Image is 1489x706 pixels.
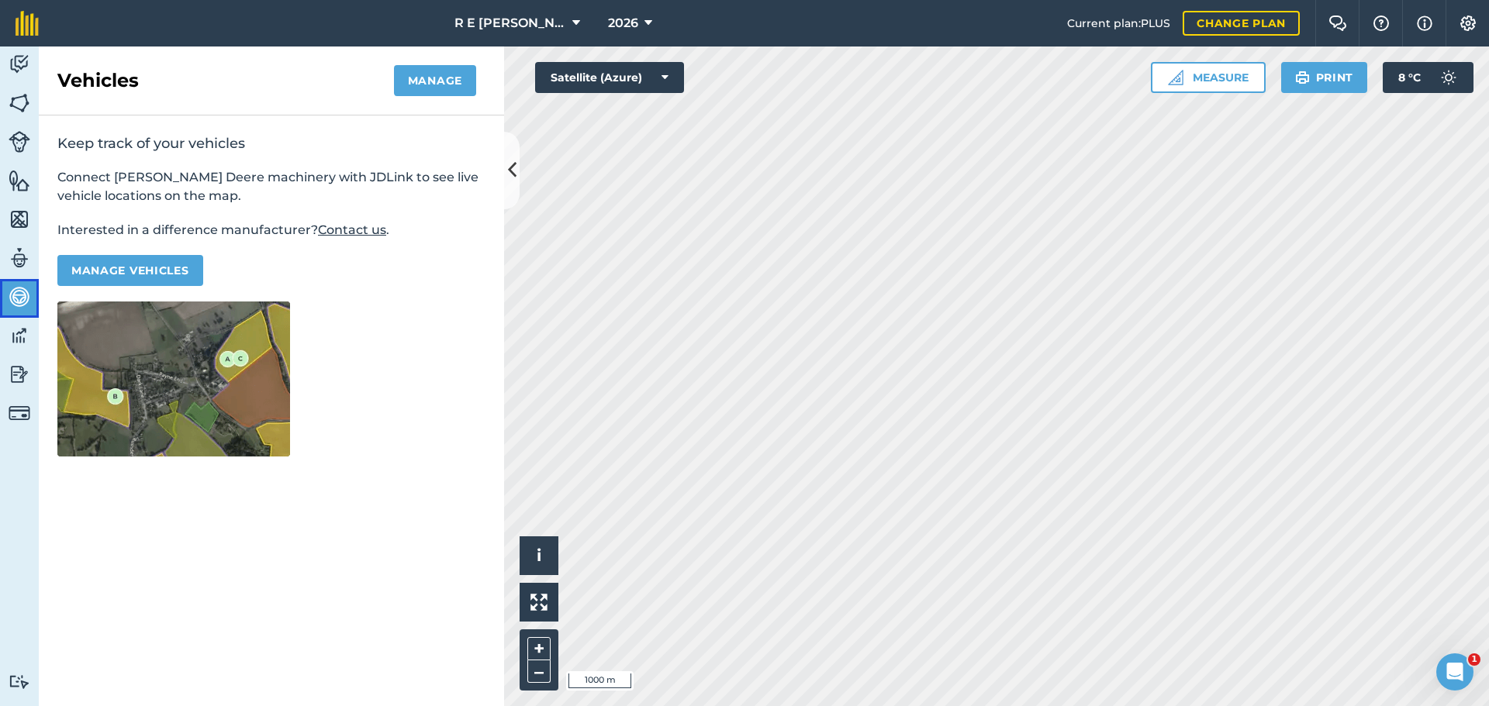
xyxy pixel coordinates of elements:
img: A cog icon [1459,15,1477,31]
img: svg+xml;base64,PD94bWwgdmVyc2lvbj0iMS4wIiBlbmNvZGluZz0idXRmLTgiPz4KPCEtLSBHZW5lcmF0b3I6IEFkb2JlIE... [9,324,30,347]
img: Four arrows, one pointing top left, one top right, one bottom right and the last bottom left [530,594,548,611]
img: A question mark icon [1372,15,1391,31]
img: Ruler icon [1168,70,1183,85]
span: 8 ° C [1398,62,1421,93]
a: Change plan [1183,11,1300,36]
img: svg+xml;base64,PD94bWwgdmVyc2lvbj0iMS4wIiBlbmNvZGluZz0idXRmLTgiPz4KPCEtLSBHZW5lcmF0b3I6IEFkb2JlIE... [1433,62,1464,93]
button: Print [1281,62,1368,93]
button: Measure [1151,62,1266,93]
img: svg+xml;base64,PD94bWwgdmVyc2lvbj0iMS4wIiBlbmNvZGluZz0idXRmLTgiPz4KPCEtLSBHZW5lcmF0b3I6IEFkb2JlIE... [9,363,30,386]
img: fieldmargin Logo [16,11,39,36]
img: svg+xml;base64,PD94bWwgdmVyc2lvbj0iMS4wIiBlbmNvZGluZz0idXRmLTgiPz4KPCEtLSBHZW5lcmF0b3I6IEFkb2JlIE... [9,131,30,153]
img: svg+xml;base64,PHN2ZyB4bWxucz0iaHR0cDovL3d3dy53My5vcmcvMjAwMC9zdmciIHdpZHRoPSIxOSIgaGVpZ2h0PSIyNC... [1295,68,1310,87]
img: svg+xml;base64,PD94bWwgdmVyc2lvbj0iMS4wIiBlbmNvZGluZz0idXRmLTgiPz4KPCEtLSBHZW5lcmF0b3I6IEFkb2JlIE... [9,674,30,689]
button: + [527,637,551,660]
button: Satellite (Azure) [535,62,684,93]
a: Contact us [318,222,386,237]
img: svg+xml;base64,PD94bWwgdmVyc2lvbj0iMS4wIiBlbmNvZGluZz0idXRmLTgiPz4KPCEtLSBHZW5lcmF0b3I6IEFkb2JlIE... [9,53,30,76]
img: svg+xml;base64,PHN2ZyB4bWxucz0iaHR0cDovL3d3dy53My5vcmcvMjAwMC9zdmciIHdpZHRoPSIxNyIgaGVpZ2h0PSIxNy... [1417,14,1432,33]
img: svg+xml;base64,PD94bWwgdmVyc2lvbj0iMS4wIiBlbmNvZGluZz0idXRmLTgiPz4KPCEtLSBHZW5lcmF0b3I6IEFkb2JlIE... [9,246,30,270]
button: 8 °C [1383,62,1473,93]
button: Manage [394,65,476,96]
img: Two speech bubbles overlapping with the left bubble in the forefront [1328,15,1347,31]
h2: Keep track of your vehicles [57,134,485,153]
img: svg+xml;base64,PD94bWwgdmVyc2lvbj0iMS4wIiBlbmNvZGluZz0idXRmLTgiPz4KPCEtLSBHZW5lcmF0b3I6IEFkb2JlIE... [9,402,30,424]
p: Connect [PERSON_NAME] Deere machinery with JDLink to see live vehicle locations on the map. [57,168,485,205]
iframe: Intercom live chat [1436,653,1473,691]
h2: Vehicles [57,68,139,93]
button: Manage vehicles [57,255,203,286]
button: i [520,536,558,575]
img: svg+xml;base64,PHN2ZyB4bWxucz0iaHR0cDovL3d3dy53My5vcmcvMjAwMC9zdmciIHdpZHRoPSI1NiIgaGVpZ2h0PSI2MC... [9,169,30,192]
span: i [537,546,541,565]
span: 1 [1468,653,1480,666]
img: svg+xml;base64,PHN2ZyB4bWxucz0iaHR0cDovL3d3dy53My5vcmcvMjAwMC9zdmciIHdpZHRoPSI1NiIgaGVpZ2h0PSI2MC... [9,208,30,231]
button: – [527,660,551,683]
span: Current plan : PLUS [1067,15,1170,32]
p: Interested in a difference manufacturer? . [57,221,485,239]
span: R E [PERSON_NAME] [454,14,566,33]
img: svg+xml;base64,PHN2ZyB4bWxucz0iaHR0cDovL3d3dy53My5vcmcvMjAwMC9zdmciIHdpZHRoPSI1NiIgaGVpZ2h0PSI2MC... [9,91,30,115]
img: svg+xml;base64,PD94bWwgdmVyc2lvbj0iMS4wIiBlbmNvZGluZz0idXRmLTgiPz4KPCEtLSBHZW5lcmF0b3I6IEFkb2JlIE... [9,285,30,308]
span: 2026 [608,14,638,33]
